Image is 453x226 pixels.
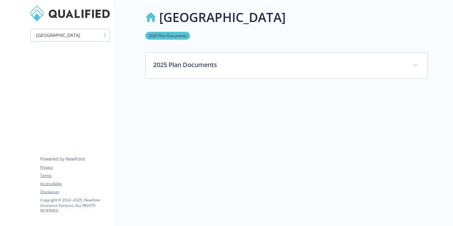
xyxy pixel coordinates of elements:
span: [GEOGRAPHIC_DATA] [36,32,80,38]
a: Privacy [40,165,109,170]
a: Terms [40,173,109,178]
p: Copyright © 2024 - 2025 , Newfront Insurance Services, ALL RIGHTS RESERVED [40,197,109,213]
p: 2025 Plan Documents [153,60,405,70]
div: 2025 Plan Documents [146,53,428,78]
a: Accessibility [40,181,109,187]
a: 2025 Plan Documents [145,32,190,38]
span: [GEOGRAPHIC_DATA] [34,32,97,38]
a: Disclaimer [40,189,109,195]
h1: [GEOGRAPHIC_DATA] [159,8,286,27]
